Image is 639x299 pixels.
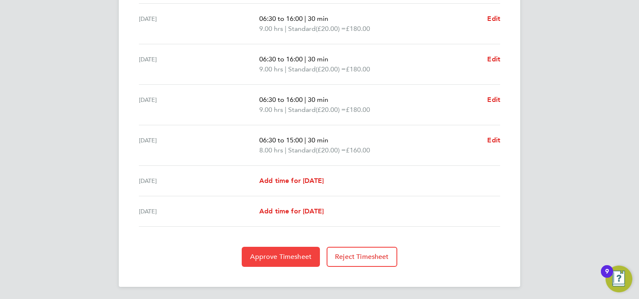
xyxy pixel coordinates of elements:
span: | [304,96,306,104]
span: Reject Timesheet [335,253,389,261]
a: Add time for [DATE] [259,176,324,186]
div: [DATE] [139,135,259,155]
span: | [304,55,306,63]
a: Add time for [DATE] [259,206,324,216]
span: £180.00 [346,25,370,33]
span: 30 min [308,55,328,63]
div: [DATE] [139,54,259,74]
div: [DATE] [139,176,259,186]
span: £180.00 [346,106,370,114]
button: Reject Timesheet [327,247,397,267]
span: Edit [487,55,500,63]
span: | [304,15,306,23]
span: 30 min [308,96,328,104]
span: 06:30 to 16:00 [259,55,303,63]
span: 9.00 hrs [259,106,283,114]
a: Edit [487,54,500,64]
span: (£20.00) = [316,25,346,33]
span: (£20.00) = [316,146,346,154]
a: Edit [487,14,500,24]
span: 06:30 to 16:00 [259,96,303,104]
span: £180.00 [346,65,370,73]
span: 30 min [308,136,328,144]
span: 9.00 hrs [259,65,283,73]
span: | [285,25,286,33]
span: (£20.00) = [316,106,346,114]
span: | [304,136,306,144]
span: 30 min [308,15,328,23]
span: Edit [487,15,500,23]
span: Standard [288,105,316,115]
span: Approve Timesheet [250,253,312,261]
div: [DATE] [139,95,259,115]
span: 06:30 to 16:00 [259,15,303,23]
span: Edit [487,96,500,104]
span: Standard [288,64,316,74]
div: 9 [605,271,609,282]
a: Edit [487,135,500,145]
button: Approve Timesheet [242,247,320,267]
span: | [285,106,286,114]
span: Standard [288,24,316,34]
span: 06:30 to 15:00 [259,136,303,144]
span: £160.00 [346,146,370,154]
div: [DATE] [139,14,259,34]
span: Standard [288,145,316,155]
div: [DATE] [139,206,259,216]
span: | [285,146,286,154]
span: 9.00 hrs [259,25,283,33]
span: 8.00 hrs [259,146,283,154]
span: Add time for [DATE] [259,177,324,185]
span: Add time for [DATE] [259,207,324,215]
button: Open Resource Center, 9 new notifications [606,266,632,292]
span: Edit [487,136,500,144]
a: Edit [487,95,500,105]
span: | [285,65,286,73]
span: (£20.00) = [316,65,346,73]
